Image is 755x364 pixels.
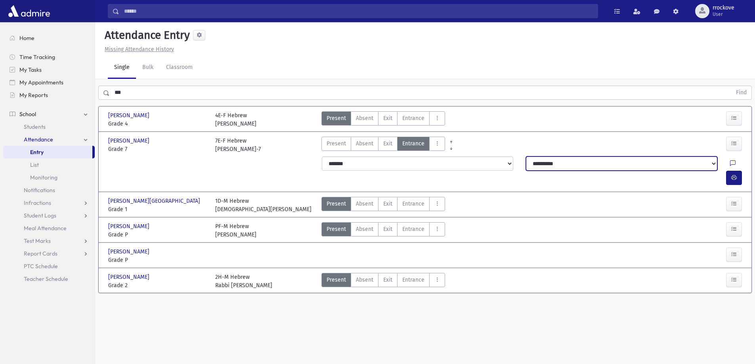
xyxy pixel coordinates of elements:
[24,212,56,219] span: Student Logs
[383,114,392,122] span: Exit
[101,46,174,53] a: Missing Attendance History
[3,51,95,63] a: Time Tracking
[136,57,160,79] a: Bulk
[160,57,199,79] a: Classroom
[327,276,346,284] span: Present
[108,137,151,145] span: [PERSON_NAME]
[19,79,63,86] span: My Appointments
[6,3,52,19] img: AdmirePro
[3,273,95,285] a: Teacher Schedule
[24,250,57,257] span: Report Cards
[215,197,312,213] div: 1D-M Hebrew [DEMOGRAPHIC_DATA][PERSON_NAME]
[108,205,207,213] span: Grade 1
[24,263,58,270] span: PTC Schedule
[3,120,95,133] a: Students
[108,197,202,205] span: [PERSON_NAME][GEOGRAPHIC_DATA]
[3,63,95,76] a: My Tasks
[108,120,207,128] span: Grade 4
[383,276,392,284] span: Exit
[105,46,174,53] u: Missing Attendance History
[3,76,95,89] a: My Appointments
[30,149,44,156] span: Entry
[101,29,190,42] h5: Attendance Entry
[713,5,734,11] span: rrockove
[3,108,95,120] a: School
[108,231,207,239] span: Grade P
[402,139,424,148] span: Entrance
[402,276,424,284] span: Entrance
[24,275,68,282] span: Teacher Schedule
[321,111,445,128] div: AttTypes
[19,53,55,61] span: Time Tracking
[215,137,261,153] div: 7E-F Hebrew [PERSON_NAME]-7
[321,137,445,153] div: AttTypes
[108,222,151,231] span: [PERSON_NAME]
[24,123,46,130] span: Students
[108,256,207,264] span: Grade P
[108,273,151,281] span: [PERSON_NAME]
[3,234,95,247] a: Test Marks
[3,260,95,273] a: PTC Schedule
[108,57,136,79] a: Single
[3,209,95,222] a: Student Logs
[3,158,95,171] a: List
[24,225,67,232] span: Meal Attendance
[19,91,48,99] span: My Reports
[383,200,392,208] span: Exit
[356,139,373,148] span: Absent
[327,139,346,148] span: Present
[321,222,445,239] div: AttTypes
[108,281,207,290] span: Grade 2
[108,248,151,256] span: [PERSON_NAME]
[356,276,373,284] span: Absent
[119,4,598,18] input: Search
[3,89,95,101] a: My Reports
[19,34,34,42] span: Home
[383,225,392,233] span: Exit
[327,225,346,233] span: Present
[30,174,57,181] span: Monitoring
[383,139,392,148] span: Exit
[30,161,39,168] span: List
[327,200,346,208] span: Present
[3,247,95,260] a: Report Cards
[19,111,36,118] span: School
[327,114,346,122] span: Present
[3,222,95,234] a: Meal Attendance
[713,11,734,17] span: User
[3,32,95,44] a: Home
[402,225,424,233] span: Entrance
[3,146,92,158] a: Entry
[3,133,95,146] a: Attendance
[24,187,55,194] span: Notifications
[3,196,95,209] a: Infractions
[356,200,373,208] span: Absent
[402,114,424,122] span: Entrance
[402,200,424,208] span: Entrance
[356,114,373,122] span: Absent
[215,222,256,239] div: PF-M Hebrew [PERSON_NAME]
[3,171,95,184] a: Monitoring
[24,136,53,143] span: Attendance
[108,145,207,153] span: Grade 7
[24,237,51,244] span: Test Marks
[215,273,272,290] div: 2H-M Hebrew Rabbi [PERSON_NAME]
[3,184,95,196] a: Notifications
[19,66,42,73] span: My Tasks
[731,86,751,99] button: Find
[215,111,256,128] div: 4E-F Hebrew [PERSON_NAME]
[24,199,51,206] span: Infractions
[356,225,373,233] span: Absent
[321,197,445,213] div: AttTypes
[321,273,445,290] div: AttTypes
[108,111,151,120] span: [PERSON_NAME]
